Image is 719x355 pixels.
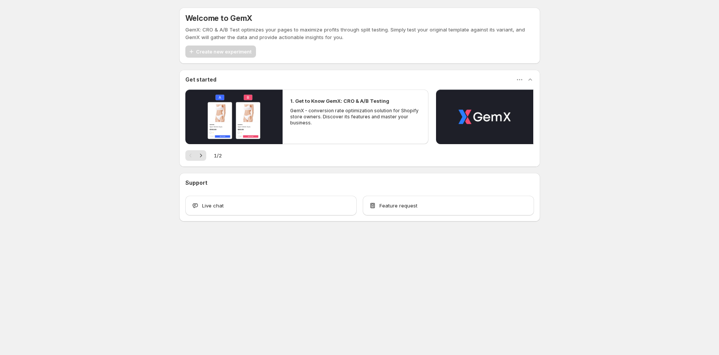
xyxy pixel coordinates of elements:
[202,202,224,209] span: Live chat
[185,179,207,187] h3: Support
[185,90,283,144] button: Play video
[185,150,206,161] nav: Pagination
[290,108,421,126] p: GemX - conversion rate optimization solution for Shopify store owners. Discover its features and ...
[196,150,206,161] button: Next
[185,26,534,41] p: GemX: CRO & A/B Test optimizes your pages to maximize profits through split testing. Simply test ...
[214,152,222,159] span: 1 / 2
[436,90,533,144] button: Play video
[379,202,417,209] span: Feature request
[185,14,252,23] h5: Welcome to GemX
[185,76,216,83] h3: Get started
[290,97,389,105] h2: 1. Get to Know GemX: CRO & A/B Testing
